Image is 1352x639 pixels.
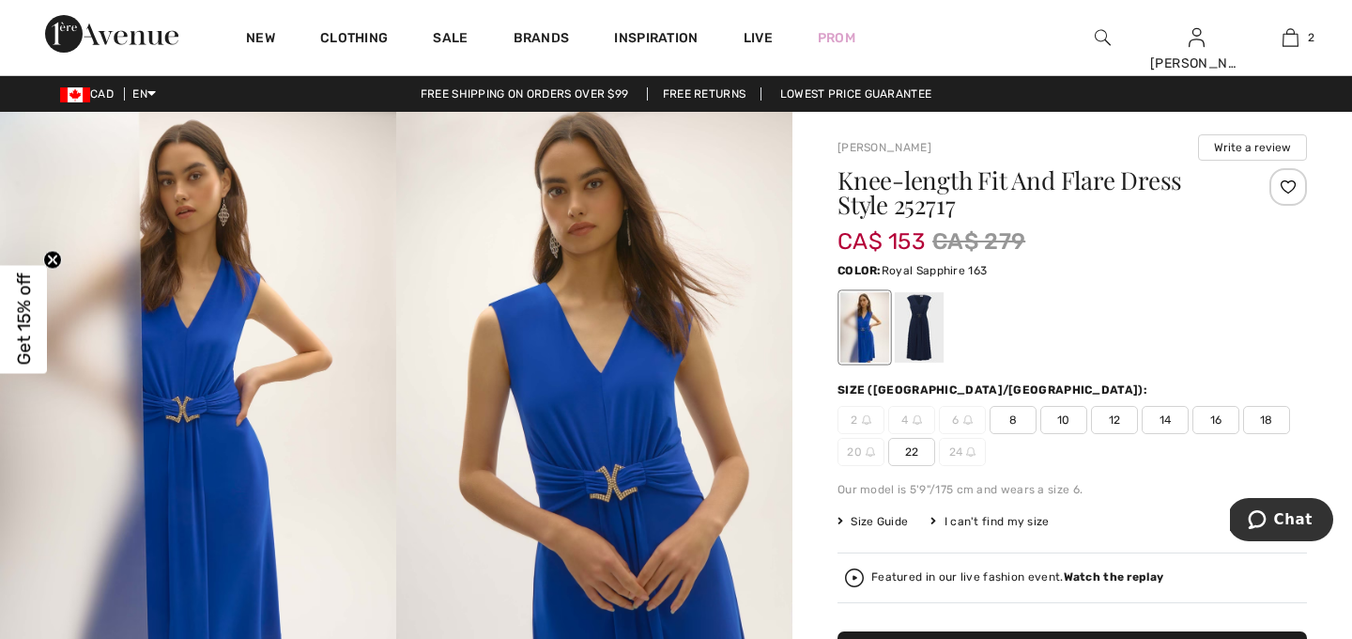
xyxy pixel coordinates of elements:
[1189,28,1205,46] a: Sign In
[895,292,944,363] div: Midnight Blue
[939,438,986,466] span: 24
[837,513,908,530] span: Size Guide
[43,251,62,270] button: Close teaser
[1198,134,1307,161] button: Write a review
[1189,26,1205,49] img: My Info
[647,87,762,101] a: Free Returns
[882,264,987,277] span: Royal Sapphire 163
[1064,570,1164,584] strong: Watch the replay
[888,406,935,434] span: 4
[60,87,121,101] span: CAD
[246,30,275,50] a: New
[840,292,889,363] div: Royal Sapphire 163
[45,15,178,53] img: 1ère Avenue
[1230,498,1333,545] iframe: Opens a widget where you can chat to one of our agents
[966,447,976,457] img: ring-m.svg
[406,87,644,101] a: Free shipping on orders over $99
[1283,26,1298,49] img: My Bag
[837,382,1151,398] div: Size ([GEOGRAPHIC_DATA]/[GEOGRAPHIC_DATA]):
[514,30,570,50] a: Brands
[837,406,884,434] span: 2
[818,28,855,48] a: Prom
[744,28,773,48] a: Live
[1192,406,1239,434] span: 16
[433,30,468,50] a: Sale
[1095,26,1111,49] img: search the website
[939,406,986,434] span: 6
[913,415,922,425] img: ring-m.svg
[930,513,1049,530] div: I can't find my size
[1244,26,1336,49] a: 2
[990,406,1037,434] span: 8
[320,30,388,50] a: Clothing
[132,87,156,101] span: EN
[837,481,1307,498] div: Our model is 5'9"/175 cm and wears a size 6.
[765,87,947,101] a: Lowest Price Guarantee
[837,264,882,277] span: Color:
[1142,406,1189,434] span: 14
[614,30,698,50] span: Inspiration
[963,415,973,425] img: ring-m.svg
[862,415,871,425] img: ring-m.svg
[1308,29,1314,46] span: 2
[1040,406,1087,434] span: 10
[932,225,1025,258] span: CA$ 279
[1091,406,1138,434] span: 12
[837,141,931,154] a: [PERSON_NAME]
[1150,54,1242,73] div: [PERSON_NAME]
[845,569,864,587] img: Watch the replay
[1243,406,1290,434] span: 18
[871,571,1163,584] div: Featured in our live fashion event.
[837,168,1229,217] h1: Knee-length Fit And Flare Dress Style 252717
[13,273,35,366] span: Get 15% off
[866,447,875,457] img: ring-m.svg
[837,210,925,255] span: CA$ 153
[888,438,935,466] span: 22
[837,438,884,466] span: 20
[60,87,90,102] img: Canadian Dollar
